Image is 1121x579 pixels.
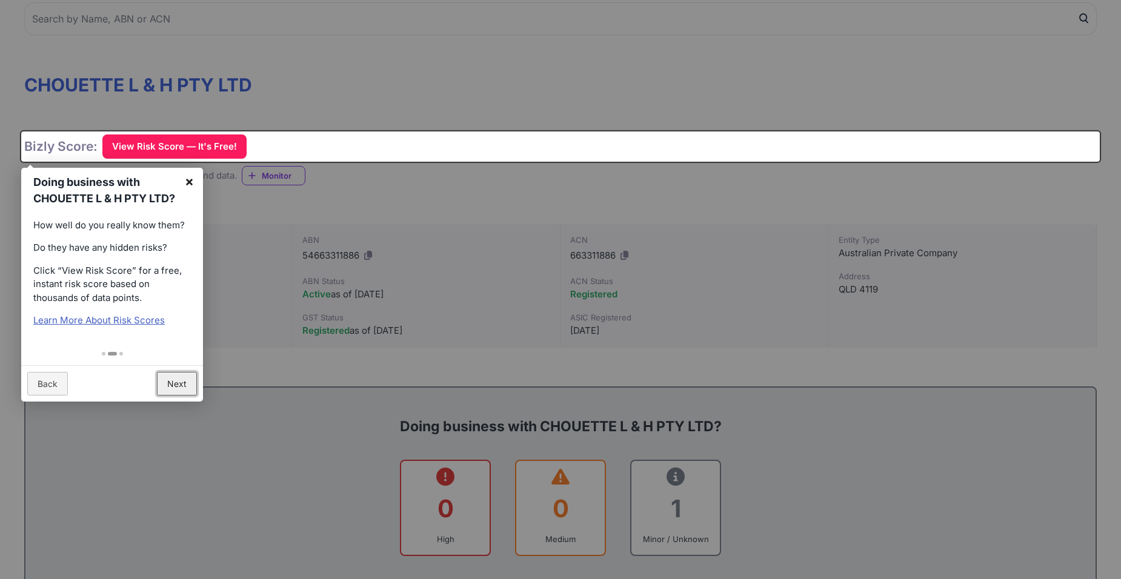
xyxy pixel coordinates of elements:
p: How well do you really know them? [33,219,191,233]
a: × [176,168,203,195]
a: Learn More About Risk Scores [33,314,165,326]
h1: Doing business with CHOUETTE L & H PTY LTD? [33,174,175,207]
a: Next [157,372,197,395]
p: Do they have any hidden risks? [33,241,191,255]
a: Back [27,372,68,395]
p: Click “View Risk Score” for a free, instant risk score based on thousands of data points. [33,264,191,305]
